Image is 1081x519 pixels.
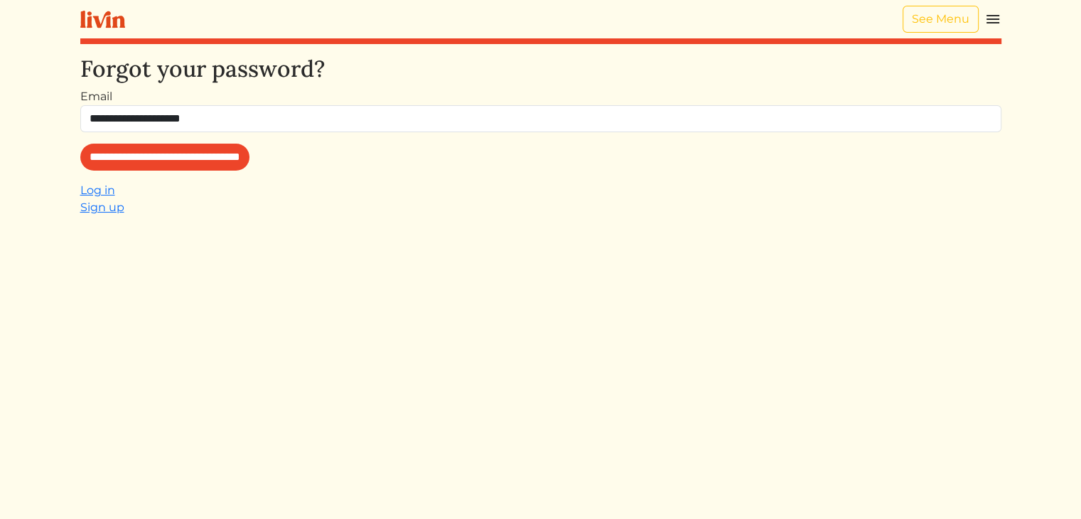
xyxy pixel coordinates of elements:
[984,11,1001,28] img: menu_hamburger-cb6d353cf0ecd9f46ceae1c99ecbeb4a00e71ca567a856bd81f57e9d8c17bb26.svg
[80,183,115,197] a: Log in
[80,88,112,105] label: Email
[80,200,124,214] a: Sign up
[903,6,979,33] a: See Menu
[80,11,125,28] img: livin-logo-a0d97d1a881af30f6274990eb6222085a2533c92bbd1e4f22c21b4f0d0e3210c.svg
[80,55,1001,82] h2: Forgot your password?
